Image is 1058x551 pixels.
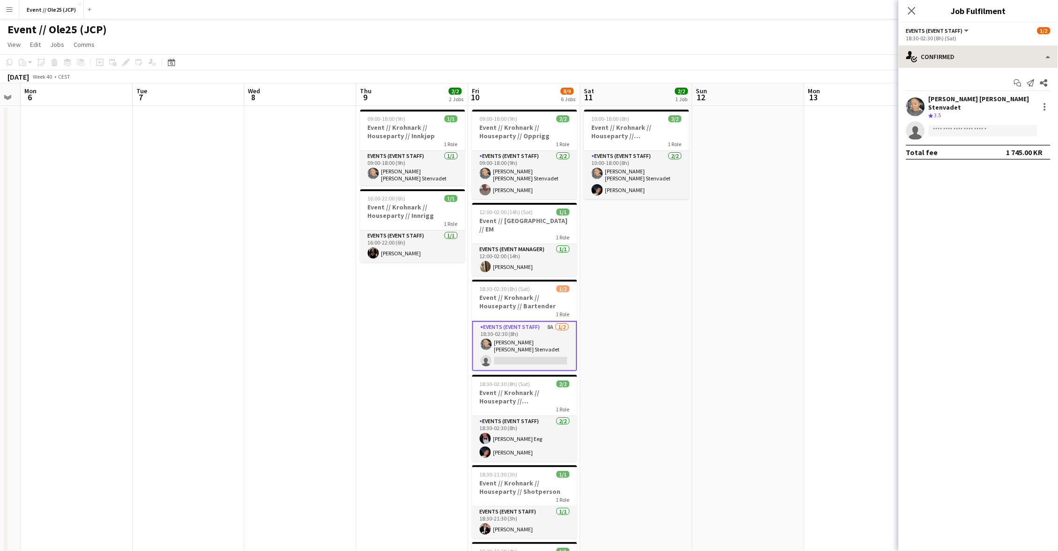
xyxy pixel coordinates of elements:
[584,151,689,199] app-card-role: Events (Event Staff)2/210:00-18:00 (8h)[PERSON_NAME] [PERSON_NAME] Stenvadet[PERSON_NAME]
[583,92,595,103] span: 11
[74,40,95,49] span: Comms
[449,88,462,95] span: 2/2
[445,115,458,122] span: 1/1
[472,87,480,95] span: Fri
[70,38,98,51] a: Comms
[50,40,64,49] span: Jobs
[1006,148,1043,157] div: 1 745.00 KR
[472,416,577,462] app-card-role: Events (Event Staff)2/218:30-02:30 (8h)[PERSON_NAME] Eeg[PERSON_NAME]
[360,87,372,95] span: Thu
[695,92,708,103] span: 12
[934,112,941,119] span: 3.5
[472,280,577,371] app-job-card: 18:30-02:30 (8h) (Sat)1/2Event // Krohnark // Houseparty // Bartender1 RoleEvents (Event Staff)8A...
[584,123,689,140] h3: Event // Krohnark // Houseparty // [GEOGRAPHIC_DATA]
[808,87,820,95] span: Mon
[480,208,533,216] span: 12:00-02:00 (14h) (Sat)
[31,73,54,80] span: Week 40
[676,96,688,103] div: 1 Job
[58,73,70,80] div: CEST
[899,5,1058,17] h3: Job Fulfilment
[480,380,530,387] span: 18:30-02:30 (8h) (Sat)
[7,22,107,37] h1: Event // Ole25 (JCP)
[472,293,577,310] h3: Event // Krohnark // Houseparty // Bartender
[472,123,577,140] h3: Event // Krohnark // Houseparty // Opprigg
[472,216,577,233] h3: Event // [GEOGRAPHIC_DATA] // EM
[30,40,41,49] span: Edit
[557,208,570,216] span: 1/1
[7,40,21,49] span: View
[449,96,464,103] div: 2 Jobs
[472,388,577,405] h3: Event // Krohnark // Houseparty // [GEOGRAPHIC_DATA]
[899,45,1058,68] div: Confirmed
[360,110,465,186] app-job-card: 09:00-18:00 (9h)1/1Event // Krohnark // Houseparty // Innkjøp1 RoleEvents (Event Staff)1/109:00-1...
[696,87,708,95] span: Sun
[359,92,372,103] span: 9
[906,35,1051,42] div: 18:30-02:30 (8h) (Sat)
[557,115,570,122] span: 2/2
[557,285,570,292] span: 1/2
[480,115,518,122] span: 09:00-18:00 (9h)
[360,123,465,140] h3: Event // Krohnark // Houseparty // Innkjøp
[906,27,963,34] span: Events (Event Staff)
[46,38,68,51] a: Jobs
[7,72,29,82] div: [DATE]
[556,406,570,413] span: 1 Role
[360,189,465,262] app-job-card: 16:00-22:00 (6h)1/1Event // Krohnark // Houseparty // Innrigg1 RoleEvents (Event Staff)1/116:00-2...
[472,479,577,496] h3: Event // Krohnark // Houseparty // Shotperson
[248,87,261,95] span: Wed
[480,285,530,292] span: 18:30-02:30 (8h) (Sat)
[557,471,570,478] span: 1/1
[23,92,37,103] span: 6
[556,141,570,148] span: 1 Role
[807,92,820,103] span: 13
[472,244,577,276] app-card-role: Events (Event Manager)1/112:00-02:00 (14h)[PERSON_NAME]
[480,471,518,478] span: 18:30-21:30 (3h)
[906,27,970,34] button: Events (Event Staff)
[472,506,577,538] app-card-role: Events (Event Staff)1/118:30-21:30 (3h)[PERSON_NAME]
[472,203,577,276] app-job-card: 12:00-02:00 (14h) (Sat)1/1Event // [GEOGRAPHIC_DATA] // EM1 RoleEvents (Event Manager)1/112:00-02...
[360,151,465,186] app-card-role: Events (Event Staff)1/109:00-18:00 (9h)[PERSON_NAME] [PERSON_NAME] Stenvadet
[24,87,37,95] span: Mon
[360,231,465,262] app-card-role: Events (Event Staff)1/116:00-22:00 (6h)[PERSON_NAME]
[472,375,577,462] app-job-card: 18:30-02:30 (8h) (Sat)2/2Event // Krohnark // Houseparty // [GEOGRAPHIC_DATA]1 RoleEvents (Event ...
[136,87,147,95] span: Tue
[675,88,688,95] span: 2/2
[561,88,574,95] span: 8/9
[557,380,570,387] span: 2/2
[444,141,458,148] span: 1 Role
[472,321,577,371] app-card-role: Events (Event Staff)8A1/218:30-02:30 (8h)[PERSON_NAME] [PERSON_NAME] Stenvadet
[584,87,595,95] span: Sat
[906,148,938,157] div: Total fee
[556,496,570,503] span: 1 Role
[556,311,570,318] span: 1 Role
[929,95,1036,112] div: [PERSON_NAME] [PERSON_NAME] Stenvadet
[247,92,261,103] span: 8
[4,38,24,51] a: View
[556,234,570,241] span: 1 Role
[471,92,480,103] span: 10
[19,0,84,19] button: Event // Ole25 (JCP)
[368,195,406,202] span: 16:00-22:00 (6h)
[1037,27,1051,34] span: 1/2
[26,38,45,51] a: Edit
[472,465,577,538] div: 18:30-21:30 (3h)1/1Event // Krohnark // Houseparty // Shotperson1 RoleEvents (Event Staff)1/118:3...
[472,151,577,199] app-card-role: Events (Event Staff)2/209:00-18:00 (9h)[PERSON_NAME] [PERSON_NAME] Stenvadet[PERSON_NAME]
[368,115,406,122] span: 09:00-18:00 (9h)
[561,96,576,103] div: 6 Jobs
[592,115,630,122] span: 10:00-18:00 (8h)
[472,110,577,199] app-job-card: 09:00-18:00 (9h)2/2Event // Krohnark // Houseparty // Opprigg1 RoleEvents (Event Staff)2/209:00-1...
[669,115,682,122] span: 2/2
[360,203,465,220] h3: Event // Krohnark // Houseparty // Innrigg
[668,141,682,148] span: 1 Role
[135,92,147,103] span: 7
[444,220,458,227] span: 1 Role
[445,195,458,202] span: 1/1
[584,110,689,199] app-job-card: 10:00-18:00 (8h)2/2Event // Krohnark // Houseparty // [GEOGRAPHIC_DATA]1 RoleEvents (Event Staff)...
